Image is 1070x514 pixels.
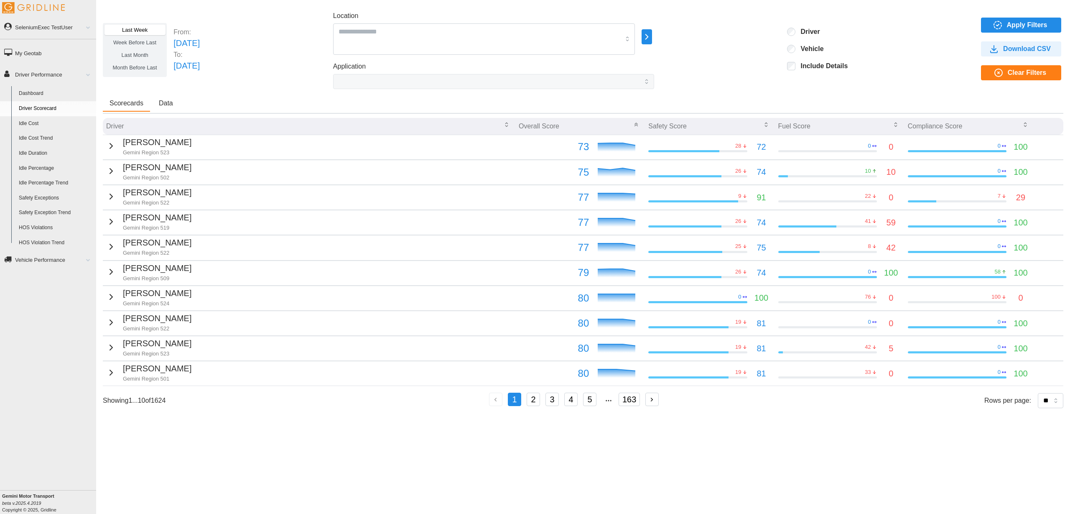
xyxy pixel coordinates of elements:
p: Fuel Score [778,121,810,131]
p: [PERSON_NAME] [123,186,191,199]
p: From: [173,27,200,37]
p: Gemini Region 502 [123,174,191,182]
p: 26 [735,268,741,276]
p: 77 [519,240,589,256]
button: [PERSON_NAME]Gemini Region 522 [106,186,191,207]
p: 29 [1016,191,1025,204]
label: Location [333,11,359,21]
p: 0 [998,167,1001,175]
label: Application [333,61,366,72]
p: 100 [1014,241,1027,254]
span: Month Before Last [113,64,157,71]
p: 77 [519,189,589,205]
p: [PERSON_NAME] [123,136,191,149]
p: [PERSON_NAME] [123,287,191,300]
span: Week Before Last [113,39,156,46]
button: Clear Filters [981,65,1061,80]
p: Showing 1 ... 10 of 1624 [103,396,166,405]
a: Idle Percentage [15,161,96,176]
p: [PERSON_NAME] [123,161,191,174]
a: Idle Cost Trend [15,131,96,146]
i: beta v.2025.4.2019 [2,501,41,506]
p: Gemini Region 501 [123,375,191,383]
p: To: [173,50,200,59]
p: 19 [735,343,741,351]
p: 33 [865,368,871,376]
p: 0 [868,318,871,326]
p: 10 [887,166,896,179]
label: Vehicle [795,45,823,53]
button: [PERSON_NAME]Gemini Region 524 [106,287,191,307]
p: 25 [735,243,741,250]
a: Idle Duration [15,146,96,161]
p: 19 [735,368,741,376]
span: Download CSV [1003,42,1051,56]
p: 74 [757,216,766,229]
p: Gemini Region 522 [123,249,191,257]
p: Compliance Score [908,121,963,131]
p: [PERSON_NAME] [123,211,191,224]
span: Apply Filters [1007,18,1047,32]
p: 59 [887,216,896,229]
button: 3 [545,393,559,406]
p: 100 [1014,266,1027,279]
p: 100 [754,292,768,304]
p: 0 [998,343,1001,351]
p: 81 [757,317,766,330]
p: Gemini Region 519 [123,224,191,232]
p: 72 [757,141,766,153]
p: 74 [757,266,766,279]
a: HOS Violation Trend [15,235,96,251]
div: Copyright © 2025, Gridline [2,493,96,513]
p: 0 [889,191,893,204]
p: 75 [519,164,589,180]
p: Gemini Region 522 [123,199,191,207]
b: Gemini Motor Transport [2,494,54,499]
p: 0 [998,217,1001,225]
button: [PERSON_NAME]Gemini Region 522 [106,312,191,332]
span: Clear Filters [1008,66,1046,80]
p: 79 [519,265,589,281]
p: 0 [868,268,871,276]
p: 9 [738,192,741,200]
button: [PERSON_NAME]Gemini Region 522 [106,236,191,257]
p: 0 [889,292,893,304]
p: 0 [868,142,871,150]
p: 42 [865,343,871,351]
p: 26 [735,167,741,175]
p: Gemini Region 524 [123,300,191,307]
p: 80 [519,290,589,306]
p: 73 [519,139,589,155]
button: 2 [527,393,540,406]
p: 100 [884,266,898,279]
p: 100 [1014,166,1027,179]
p: 77 [519,215,589,230]
p: 0 [998,243,1001,250]
p: Gemini Region 523 [123,350,191,358]
p: 41 [865,217,871,225]
p: 100 [1014,367,1027,380]
button: [PERSON_NAME]Gemini Region 509 [106,262,191,282]
p: 100 [1014,216,1027,229]
button: Download CSV [981,41,1061,56]
p: 28 [735,142,741,150]
p: 0 [889,141,893,153]
p: 76 [865,293,871,301]
p: 0 [1018,292,1023,304]
button: [PERSON_NAME]Gemini Region 502 [106,161,191,182]
p: 0 [998,318,1001,326]
p: 91 [757,191,766,204]
span: Last Week [122,27,148,33]
p: 81 [757,342,766,355]
p: 80 [519,315,589,331]
p: [PERSON_NAME] [123,262,191,275]
p: 10 [865,167,871,175]
p: Driver [106,121,124,131]
img: Gridline [2,2,65,13]
p: Gemini Region 523 [123,149,191,156]
p: 26 [735,217,741,225]
p: 22 [865,192,871,200]
p: Gemini Region 522 [123,325,191,332]
p: Gemini Region 509 [123,275,191,282]
p: 42 [887,241,896,254]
